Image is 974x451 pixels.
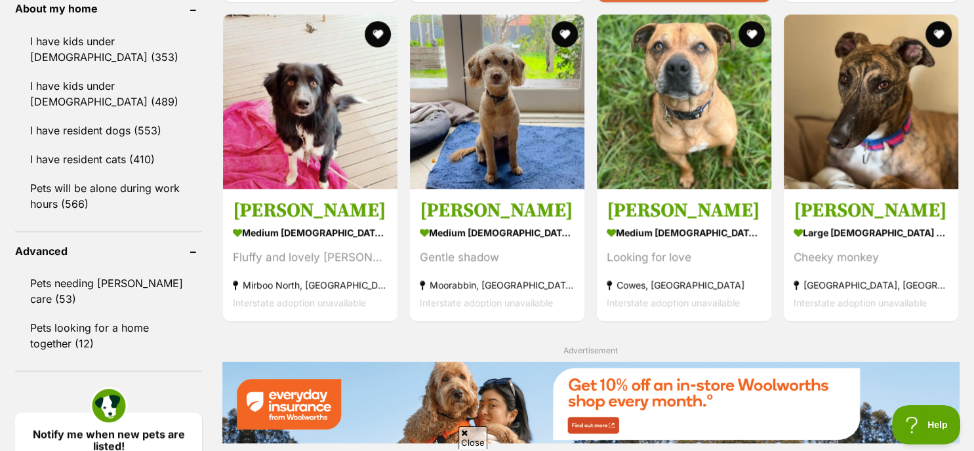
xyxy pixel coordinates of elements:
span: Interstate adoption unavailable [420,298,553,309]
a: [PERSON_NAME] medium [DEMOGRAPHIC_DATA] Dog Looking for love Cowes, [GEOGRAPHIC_DATA] Interstate ... [597,189,771,322]
button: favourite [552,21,578,47]
a: Pets needing [PERSON_NAME] care (53) [15,269,202,313]
img: Bruder - Staffordshire Bull Terrier Dog [597,14,771,189]
button: favourite [925,21,952,47]
h3: [PERSON_NAME] [607,199,761,224]
h3: [PERSON_NAME] [233,199,388,224]
a: Everyday Insurance promotional banner [222,361,960,446]
strong: Cowes, [GEOGRAPHIC_DATA] [607,277,761,294]
a: Pets looking for a home together (12) [15,314,202,357]
h3: [PERSON_NAME] [794,199,948,224]
div: Fluffy and lovely [PERSON_NAME] [233,249,388,267]
a: Pets will be alone during work hours (566) [15,174,202,218]
a: I have kids under [DEMOGRAPHIC_DATA] (353) [15,28,202,71]
button: favourite [739,21,765,47]
div: Looking for love [607,249,761,267]
img: Alexander Silvanus - Poodle (Toy) Dog [410,14,584,189]
header: About my home [15,3,202,14]
span: Advertisement [563,345,618,355]
div: Cheeky monkey [794,249,948,267]
span: Interstate adoption unavailable [794,298,927,309]
strong: [GEOGRAPHIC_DATA], [GEOGRAPHIC_DATA] [794,277,948,294]
span: Interstate adoption unavailable [607,298,740,309]
strong: large [DEMOGRAPHIC_DATA] Dog [794,224,948,243]
a: I have resident dogs (553) [15,117,202,144]
span: Close [458,426,487,449]
h3: [PERSON_NAME] [420,199,575,224]
a: [PERSON_NAME] medium [DEMOGRAPHIC_DATA] Dog Gentle shadow Moorabbin, [GEOGRAPHIC_DATA] Interstate... [410,189,584,322]
button: favourite [365,21,391,47]
iframe: Help Scout Beacon - Open [892,405,961,444]
img: Everyday Insurance promotional banner [222,361,960,443]
strong: medium [DEMOGRAPHIC_DATA] Dog [607,224,761,243]
span: Interstate adoption unavailable [233,298,366,309]
strong: medium [DEMOGRAPHIC_DATA] Dog [420,224,575,243]
img: Finn Quinell - Border Collie x Australian Kelpie Dog [223,14,397,189]
img: Lottie - Greyhound Dog [784,14,958,189]
a: I have resident cats (410) [15,146,202,173]
strong: medium [DEMOGRAPHIC_DATA] Dog [233,224,388,243]
strong: Moorabbin, [GEOGRAPHIC_DATA] [420,277,575,294]
a: I have kids under [DEMOGRAPHIC_DATA] (489) [15,72,202,115]
a: [PERSON_NAME] medium [DEMOGRAPHIC_DATA] Dog Fluffy and lovely [PERSON_NAME] Mirboo North, [GEOGRA... [223,189,397,322]
strong: Mirboo North, [GEOGRAPHIC_DATA] [233,277,388,294]
header: Advanced [15,245,202,257]
div: Gentle shadow [420,249,575,267]
a: [PERSON_NAME] large [DEMOGRAPHIC_DATA] Dog Cheeky monkey [GEOGRAPHIC_DATA], [GEOGRAPHIC_DATA] Int... [784,189,958,322]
